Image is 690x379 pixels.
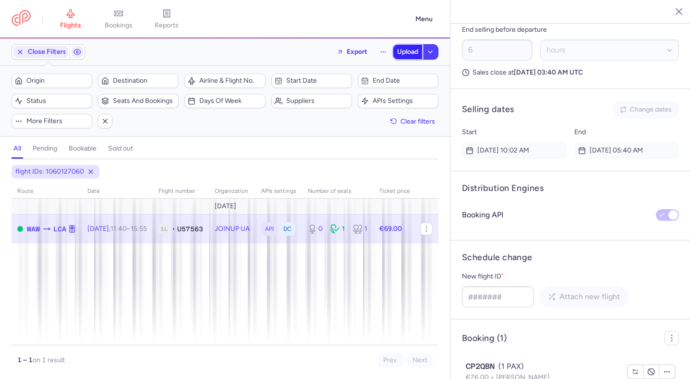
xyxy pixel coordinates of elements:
[466,361,495,372] span: CP2QBN
[26,97,89,105] span: Status
[12,45,70,59] button: Close Filters
[13,144,21,153] h4: all
[17,356,33,364] strong: 1 – 1
[12,114,92,128] button: More filters
[199,97,262,105] span: Days of week
[330,224,345,234] div: 1
[95,9,143,30] a: bookings
[374,184,416,199] th: Ticket price
[199,77,262,85] span: Airline & Flight No.
[214,202,236,210] span: [DATE]
[308,224,323,234] div: 0
[613,101,679,119] button: Change dates
[373,97,435,105] span: APIs settings
[113,97,175,105] span: Seats and bookings
[110,225,127,233] time: 11:40
[98,94,179,108] button: Seats and bookings
[271,94,352,108] button: Suppliers
[209,184,255,199] th: organization
[559,292,620,301] span: Attach new flight
[514,68,583,76] strong: [DATE] 03:40 AM UTC
[28,48,66,56] span: Close Filters
[540,286,628,307] button: Attach new flight
[462,271,534,282] label: New flight ID
[184,74,265,88] button: Airline & Flight No.
[462,68,679,77] p: Sales close at
[60,21,81,30] span: flights
[379,225,402,233] strong: €69.00
[177,224,203,234] span: U57563
[105,21,133,30] span: bookings
[286,77,349,85] span: Start date
[108,144,133,153] h4: sold out
[574,126,679,138] p: End
[358,74,438,88] button: End date
[347,48,367,55] span: Export
[462,333,507,344] h4: Booking (1)
[26,77,89,85] span: Origin
[98,74,179,88] button: Destination
[462,39,533,61] input: ##
[574,142,679,159] time: [DATE] 05:40 AM
[378,353,403,367] button: Prev.
[630,106,672,113] span: Change dates
[209,214,255,243] td: JOINUP UA
[33,356,65,364] span: on 1 result
[12,74,92,88] button: Origin
[113,77,175,85] span: Destination
[353,224,368,234] div: 1
[407,353,433,367] button: Next
[27,224,40,234] span: WAW
[131,225,147,233] time: 15:55
[397,48,418,56] span: Upload
[153,184,209,199] th: Flight number
[12,10,31,28] a: CitizenPlane red outlined logo
[47,9,95,30] a: flights
[53,224,66,234] span: LCA
[184,94,265,108] button: Days of week
[26,117,89,125] span: More filters
[265,224,274,234] span: API
[143,9,191,30] a: reports
[172,224,175,234] span: •
[462,104,514,115] h4: Selling dates
[462,126,567,138] p: Start
[358,94,438,108] button: APIs settings
[12,94,92,108] button: Status
[271,74,352,88] button: Start date
[255,184,302,199] th: APIs settings
[330,44,374,60] button: Export
[462,183,679,194] h4: Distribution Engines
[410,10,438,28] button: Menu
[155,21,179,30] span: reports
[462,142,567,159] time: [DATE] 10:02 AM
[387,114,438,128] button: Clear filters
[15,167,84,177] span: flight IDs: 1060127060
[69,144,97,153] h4: bookable
[302,184,374,199] th: number of seats
[110,225,147,233] span: –
[462,210,503,220] h4: Booking API
[373,77,435,85] span: End date
[462,252,679,263] h4: Schedule change
[462,286,534,307] input: #######
[466,361,621,372] div: (1 PAX)
[158,224,170,234] span: 1L
[12,184,82,199] th: route
[286,97,349,105] span: Suppliers
[87,225,147,233] span: [DATE],
[82,184,153,199] th: date
[33,144,57,153] h4: pending
[393,45,422,59] button: Upload
[462,24,679,36] p: End selling before departure
[283,224,291,234] span: DC
[400,118,435,125] span: Clear filters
